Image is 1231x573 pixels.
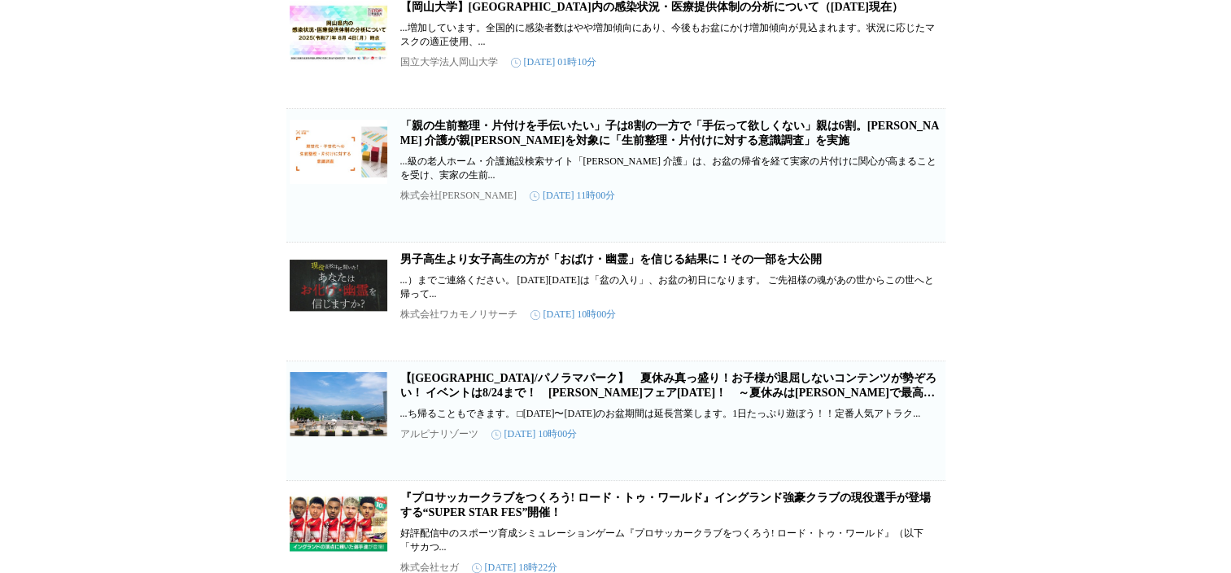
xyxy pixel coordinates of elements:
p: ...ち帰ることもできます。 □[DATE]〜[DATE]のお盆期間は延長営業します。1日たっぷり遊ぼう！！定番人気アトラク... [400,407,942,421]
img: 『プロサッカークラブをつくろう! ロード・トゥ・ワールド』イングランド強豪クラブの現役選手が登場する“SUPER STAR FES”開催！ [290,491,387,556]
time: [DATE] 01時10分 [511,55,597,69]
a: 『プロサッカークラブをつくろう! ロード・トゥ・ワールド』イングランド強豪クラブの現役選手が登場する“SUPER STAR FES”開催！ [400,492,931,518]
a: 男子高生より女子高生の方が「おばけ・幽霊」を信じる結果に！その一部を大公開 [400,253,822,265]
a: 【[GEOGRAPHIC_DATA]/パノラマパーク】 夏休み真っ盛り！お子様が退屈しないコンテンツが勢ぞろい！ イベントは8/24まで！ [PERSON_NAME]フェア[DATE]！ ～夏休... [400,372,936,413]
p: 株式会社[PERSON_NAME] [400,189,517,203]
img: 男子高生より女子高生の方が「おばけ・幽霊」を信じる結果に！その一部を大公開 [290,252,387,317]
p: ...増加しています。全国的に感染者数はやや増加傾向にあり、今後もお盆にかけ増加傾向が見込まれます。状況に応じたマスクの適正使用、... [400,21,942,49]
p: 国立大学法人岡山大学 [400,55,498,69]
time: [DATE] 10時00分 [530,308,617,321]
p: ...）までご連絡ください。 [DATE][DATE]は「盆の入り」、お盆の初日になります。 ご先祖様の魂があの世からこの世へと帰って... [400,273,942,301]
p: 好評配信中のスポーツ育成シミュレーションゲーム『プロサッカークラブをつくろう! ロード・トゥ・ワールド』（以下 「サカつ... [400,527,942,554]
a: 【岡山大学】[GEOGRAPHIC_DATA]内の感染状況・医療提供体制の分析について（[DATE]現在） [400,1,903,13]
img: 【湯沢高原スキー場/パノラマパーク】 夏休み真っ盛り！お子様が退屈しないコンテンツが勢ぞろい！ イベントは8/24まで！ 湯沢高原サマーフェア2025！ ～夏休みは湯沢高原で最高の思い出を作ろう！～ [290,371,387,436]
p: 株式会社ワカモノリサーチ [400,308,517,321]
a: 「親の生前整理・片付けを手伝いたい」子は8割の一方で「手伝って欲しくない」親は6割。[PERSON_NAME] 介護が親[PERSON_NAME]を対象に「生前整理・片付けに対する意識調査」を実施 [400,120,940,147]
p: ...級の老人ホーム・介護施設検索サイト「[PERSON_NAME] 介護」は、お盆の帰省を経て実家の片付けに関心が高まることを受け、実家の生前... [400,155,942,182]
p: アルピナリゾーツ [400,427,478,441]
time: [DATE] 11時00分 [530,189,615,203]
img: 「親の生前整理・片付けを手伝いたい」子は8割の一方で「手伝って欲しくない」親は6割。LIFULL 介護が親世代・子世代を対象に「生前整理・片付けに対する意識調査」を実施 [290,119,387,184]
time: [DATE] 10時00分 [491,427,578,441]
